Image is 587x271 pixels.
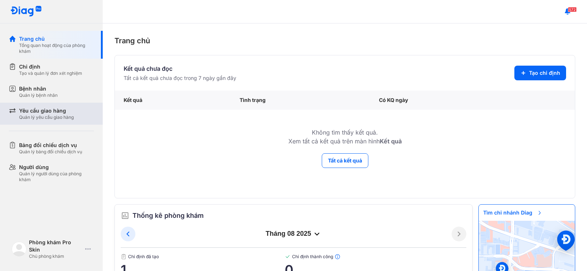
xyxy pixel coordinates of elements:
[135,230,452,238] div: tháng 08 2025
[121,254,285,260] span: Chỉ định đã tạo
[285,254,466,260] span: Chỉ định thành công
[514,66,566,80] button: Tạo chỉ định
[10,6,42,17] img: logo
[19,149,82,155] div: Quản lý bảng đối chiếu dịch vụ
[19,63,82,70] div: Chỉ định
[12,242,26,256] img: logo
[124,64,236,73] div: Kết quả chưa đọc
[380,138,402,145] b: Kết quả
[29,239,83,253] div: Phòng khám Pro Skin
[121,211,130,220] img: order.5a6da16c.svg
[231,91,370,110] div: Tình trạng
[335,254,340,260] img: info.7e716105.svg
[19,114,74,120] div: Quản lý yêu cầu giao hàng
[19,171,94,183] div: Quản lý người dùng của phòng khám
[322,153,368,168] button: Tất cả kết quả
[124,74,236,82] div: Tất cả kết quả chưa đọc trong 7 ngày gần đây
[115,110,575,153] td: Không tìm thấy kết quả. Xem tất cả kết quả trên màn hình
[19,70,82,76] div: Tạo và quản lý đơn xét nghiệm
[19,107,74,114] div: Yêu cầu giao hàng
[285,254,291,260] img: checked-green.01cc79e0.svg
[529,69,560,77] span: Tạo chỉ định
[19,43,94,54] div: Tổng quan hoạt động của phòng khám
[479,205,547,221] span: Tìm chi nhánh Diag
[132,210,204,221] span: Thống kê phòng khám
[29,253,83,259] div: Chủ phòng khám
[19,164,94,171] div: Người dùng
[370,91,519,110] div: Có KQ ngày
[19,85,58,92] div: Bệnh nhân
[568,7,577,12] span: 572
[115,91,231,110] div: Kết quả
[121,254,127,260] img: document.50c4cfd0.svg
[19,142,82,149] div: Bảng đối chiếu dịch vụ
[114,35,575,46] div: Trang chủ
[19,92,58,98] div: Quản lý bệnh nhân
[19,35,94,43] div: Trang chủ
